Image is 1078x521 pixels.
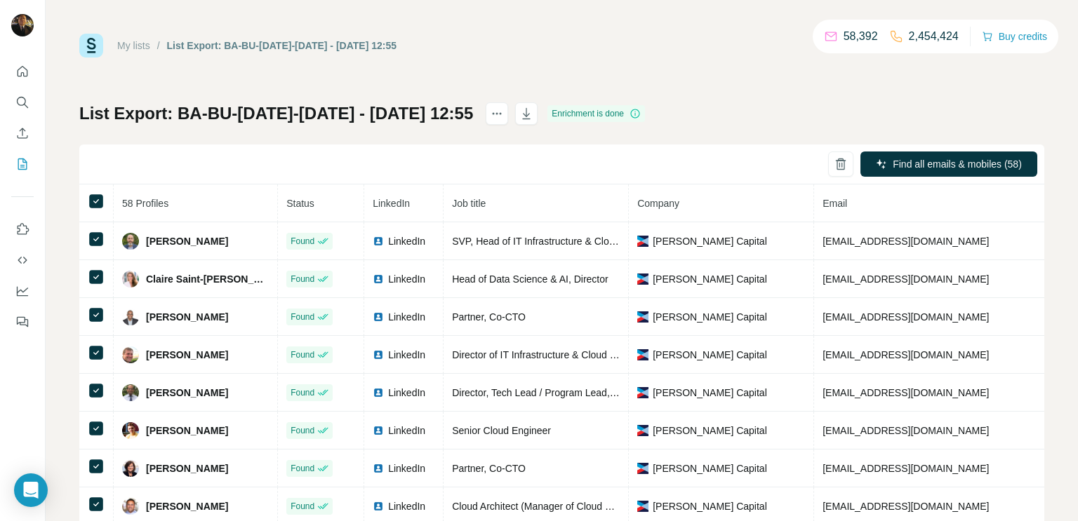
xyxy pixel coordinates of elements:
span: Email [823,198,847,209]
button: My lists [11,151,34,177]
span: [PERSON_NAME] Capital [653,272,767,286]
img: company-logo [637,501,648,512]
img: Avatar [122,384,139,401]
img: LinkedIn logo [373,236,384,247]
span: [EMAIL_ADDRESS][DOMAIN_NAME] [823,501,989,512]
img: LinkedIn logo [373,463,384,474]
span: [PERSON_NAME] Capital [653,424,767,438]
span: [EMAIL_ADDRESS][DOMAIN_NAME] [823,273,989,285]
span: Company [637,198,679,209]
span: 58 Profiles [122,198,168,209]
span: [PERSON_NAME] [146,234,228,248]
button: Use Surfe API [11,248,34,273]
span: [PERSON_NAME] Capital [653,348,767,362]
span: [EMAIL_ADDRESS][DOMAIN_NAME] [823,311,989,323]
img: LinkedIn logo [373,501,384,512]
span: [PERSON_NAME] [146,499,228,513]
img: Avatar [122,233,139,250]
span: [PERSON_NAME] [146,348,228,362]
span: [PERSON_NAME] Capital [653,310,767,324]
button: Buy credits [982,27,1047,46]
span: Found [291,349,314,361]
span: Find all emails & mobiles (58) [893,157,1022,171]
span: Found [291,462,314,475]
button: Use Surfe on LinkedIn [11,217,34,242]
span: LinkedIn [388,310,425,324]
span: Partner, Co-CTO [452,463,526,474]
span: Found [291,235,314,248]
span: Found [291,386,314,399]
button: Dashboard [11,278,34,304]
span: Job title [452,198,486,209]
span: [PERSON_NAME] Capital [653,499,767,513]
span: Found [291,500,314,513]
img: Avatar [122,498,139,515]
img: company-logo [637,463,648,474]
div: List Export: BA-BU-[DATE]-[DATE] - [DATE] 12:55 [167,39,397,53]
span: Found [291,311,314,323]
img: Surfe Logo [79,34,103,57]
img: LinkedIn logo [373,387,384,398]
button: Search [11,90,34,115]
span: [PERSON_NAME] [146,461,228,475]
div: Enrichment is done [547,105,645,122]
span: Found [291,273,314,285]
img: LinkedIn logo [373,349,384,360]
span: Status [286,198,314,209]
span: [EMAIL_ADDRESS][DOMAIN_NAME] [823,463,989,474]
span: [PERSON_NAME] [146,310,228,324]
h1: List Export: BA-BU-[DATE]-[DATE] - [DATE] 12:55 [79,102,473,125]
span: LinkedIn [388,272,425,286]
span: Cloud Architect (Manager of Cloud Operations) [452,501,656,512]
img: company-logo [637,349,648,360]
img: LinkedIn logo [373,273,384,285]
img: Avatar [122,346,139,363]
span: [PERSON_NAME] Capital [653,234,767,248]
span: SVP, Head of IT Infrastructure & Cloud Services [452,236,660,247]
span: LinkedIn [388,424,425,438]
img: company-logo [637,425,648,436]
span: [PERSON_NAME] Capital [653,386,767,400]
li: / [157,39,160,53]
span: LinkedIn [373,198,410,209]
img: Avatar [11,14,34,36]
span: Senior Cloud Engineer [452,425,551,436]
div: Open Intercom Messenger [14,473,48,507]
img: company-logo [637,387,648,398]
span: [PERSON_NAME] Capital [653,461,767,475]
p: 58,392 [844,28,878,45]
span: Partner, Co-CTO [452,311,526,323]
button: actions [486,102,508,125]
img: Avatar [122,309,139,325]
span: LinkedIn [388,461,425,475]
span: Director of IT Infrastructure & Cloud Operations [452,349,658,360]
button: Quick start [11,59,34,84]
img: Avatar [122,460,139,477]
img: Avatar [122,422,139,439]
span: Found [291,424,314,437]
a: My lists [117,40,150,51]
span: [PERSON_NAME] [146,386,228,400]
span: LinkedIn [388,348,425,362]
button: Find all emails & mobiles (58) [860,151,1037,177]
span: LinkedIn [388,386,425,400]
button: Enrich CSV [11,121,34,146]
span: [EMAIL_ADDRESS][DOMAIN_NAME] [823,236,989,247]
img: LinkedIn logo [373,311,384,323]
img: company-logo [637,311,648,323]
span: Claire Saint-[PERSON_NAME] [146,272,269,286]
span: [EMAIL_ADDRESS][DOMAIN_NAME] [823,387,989,398]
img: LinkedIn logo [373,425,384,436]
img: Avatar [122,271,139,287]
span: Director, Tech Lead / Program Lead, Special Situations Private Markets Technology [452,387,813,398]
span: LinkedIn [388,234,425,248]
span: [EMAIL_ADDRESS][DOMAIN_NAME] [823,425,989,436]
span: [PERSON_NAME] [146,424,228,438]
span: LinkedIn [388,499,425,513]
p: 2,454,424 [909,28,959,45]
button: Feedback [11,309,34,334]
img: company-logo [637,236,648,247]
span: Head of Data Science & AI, Director [452,273,608,285]
img: company-logo [637,273,648,285]
span: [EMAIL_ADDRESS][DOMAIN_NAME] [823,349,989,360]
